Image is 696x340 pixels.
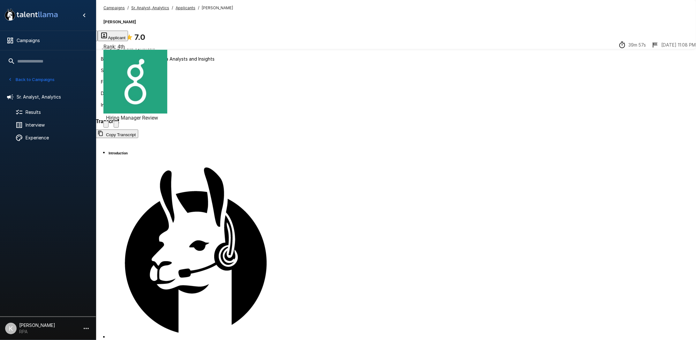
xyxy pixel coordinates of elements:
[109,163,284,339] img: llama_clean.png
[103,19,136,24] b: [PERSON_NAME]
[127,5,129,11] span: /
[103,5,125,10] u: Campaigns
[101,79,140,85] span: Forcasting/Python
[629,42,646,48] p: 39m 57s
[103,50,167,114] img: greenhouse_logo.jpeg
[101,68,134,73] span: SQL Experience
[96,66,696,75] div: SQL Experience
[202,5,233,11] span: [PERSON_NAME]
[96,89,696,98] div: Dynamic Dashboard Creation
[101,56,215,62] span: Business Impact Through Media Analysts and Insights
[109,151,128,155] h6: Introduction
[651,41,696,49] div: The date and time when the interview was completed
[103,115,161,121] span: Hiring Manager Review
[98,31,128,41] button: Applicant
[96,100,696,109] div: Interview Wrap-Up
[176,5,195,10] u: Applicants
[103,121,109,128] button: Archive Applicant
[114,121,119,128] button: Change Stage
[172,5,173,11] span: /
[96,129,138,138] button: Copy transcript
[131,5,169,10] u: Sr. Analyst, Analytics
[101,91,163,96] span: Dynamic Dashboard Creation
[101,102,141,107] span: Interview Wrap-Up
[103,50,167,121] div: View profile in Greenhouse
[662,42,696,48] p: [DATE] 11:08 PM
[96,55,696,63] div: Business Impact Through Media Analysts and Insights
[96,78,696,86] div: Forcasting/Python
[198,5,199,11] span: /
[618,41,646,49] div: The time between starting and completing the interview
